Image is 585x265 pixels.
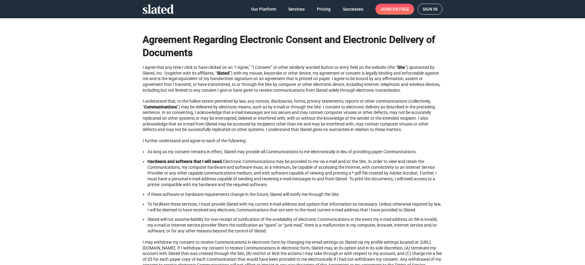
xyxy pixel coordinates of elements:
li: If these software or hardware requirements change in the future, Slated will notify me through th... [147,192,442,197]
span: Services [288,4,305,15]
li: Electronic Communications may be provided to me via e-mail and/or the Site. In order to view and ... [147,159,442,187]
p: I understand that, to the fullest extent permitted by law, any notices, disclosures, forms, priva... [143,98,442,132]
p: I further understand and agree to each of the following: [143,138,442,144]
strong: Site [397,65,405,70]
p: I agree that any time I click or have clicked on an “I Agree,” “I Consent” or other similarly wor... [143,65,442,93]
li: Slated will not assume liability for non-receipt of notification of the availability of electroni... [147,217,442,234]
span: Pricing [317,4,331,15]
strong: Communications [144,104,177,109]
a: Pricing [312,4,335,15]
a: Services [283,4,310,15]
strong: Slated [217,71,229,76]
span: Sign in [423,4,438,14]
span: for free [390,4,409,15]
strong: Hardware and software that I will need. [147,159,223,164]
h1: Agreement Regarding Electronic Consent and Electronic Delivery of Documents [143,28,442,59]
a: Joinfor free [375,4,414,15]
li: As long as my consent remains in effect, Slated may provide all Communications to me electronical... [147,149,442,155]
span: Join [380,4,409,15]
li: To facilitate these services, I must provide Slated with my current e-mail address and update tha... [147,201,442,213]
a: Successes [338,4,368,15]
span: Successes [343,4,363,15]
a: Sign in [418,4,442,15]
span: Our Platform [251,4,276,15]
a: Our Platform [246,4,281,15]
